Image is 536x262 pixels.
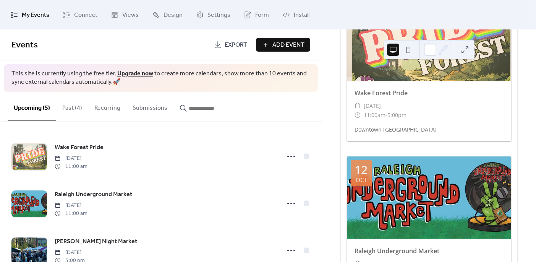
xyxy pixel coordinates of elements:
span: 11:00 am [55,210,87,218]
a: Views [105,3,144,26]
span: Export [225,41,247,50]
a: Design [146,3,188,26]
span: Form [255,9,269,21]
button: Recurring [88,92,126,120]
span: Events [11,37,38,54]
span: Connect [74,9,97,21]
span: - [385,111,387,120]
a: Form [238,3,275,26]
button: Upcoming (5) [8,92,56,121]
span: [DATE] [364,101,381,111]
span: [DATE] [55,202,87,210]
span: This site is currently using the free tier. to create more calendars, show more than 10 events an... [11,70,310,87]
a: [PERSON_NAME] Night Market [55,237,137,247]
div: Oct [356,177,367,183]
span: My Events [22,9,49,21]
div: ​ [355,111,361,120]
span: Raleigh Underground Market [55,190,132,199]
a: Upgrade now [117,68,153,80]
span: Settings [207,9,230,21]
div: 12 [355,164,368,176]
span: Wake Forest Pride [55,143,104,152]
a: Connect [57,3,103,26]
div: Raleigh Underground Market [347,246,511,255]
span: Views [122,9,139,21]
a: Install [277,3,315,26]
span: 11:00am [364,111,385,120]
button: Past (4) [56,92,88,120]
span: [DATE] [55,249,85,257]
a: Settings [190,3,236,26]
a: Export [208,38,253,52]
span: Add Event [272,41,304,50]
button: Submissions [126,92,173,120]
span: 11:00 am [55,163,87,171]
a: My Events [5,3,55,26]
span: [PERSON_NAME] Night Market [55,237,137,246]
a: Wake Forest Pride [55,143,104,153]
span: [DATE] [55,155,87,163]
div: Downtown [GEOGRAPHIC_DATA] [347,125,511,133]
div: ​ [355,101,361,111]
span: Install [294,9,309,21]
span: Design [164,9,183,21]
span: 5:00pm [387,111,406,120]
div: Wake Forest Pride [347,88,511,98]
a: Raleigh Underground Market [55,190,132,200]
button: Add Event [256,38,310,52]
